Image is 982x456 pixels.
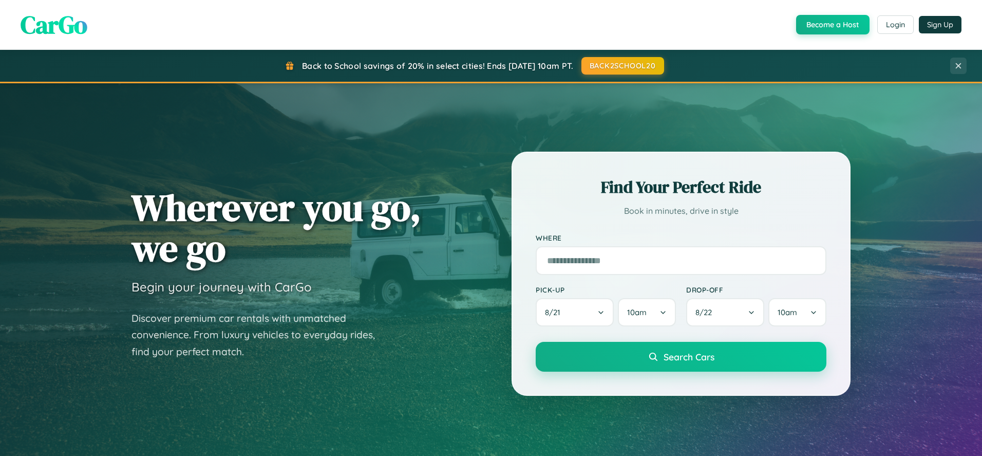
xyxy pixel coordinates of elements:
[627,307,647,317] span: 10am
[131,279,312,295] h3: Begin your journey with CarGo
[768,298,826,326] button: 10am
[778,307,797,317] span: 10am
[686,298,764,326] button: 8/22
[536,204,826,218] p: Book in minutes, drive in style
[664,351,714,362] span: Search Cars
[131,310,388,360] p: Discover premium car rentals with unmatched convenience. From luxury vehicles to everyday rides, ...
[581,57,664,75] button: BACK2SCHOOL20
[536,342,826,372] button: Search Cars
[21,8,87,42] span: CarGo
[536,298,614,326] button: 8/21
[536,285,676,294] label: Pick-up
[545,307,565,317] span: 8 / 21
[302,61,573,71] span: Back to School savings of 20% in select cities! Ends [DATE] 10am PT.
[536,176,826,198] h2: Find Your Perfect Ride
[695,307,717,317] span: 8 / 22
[877,15,914,34] button: Login
[919,16,961,33] button: Sign Up
[131,187,421,268] h1: Wherever you go, we go
[796,15,870,34] button: Become a Host
[536,233,826,242] label: Where
[686,285,826,294] label: Drop-off
[618,298,676,326] button: 10am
